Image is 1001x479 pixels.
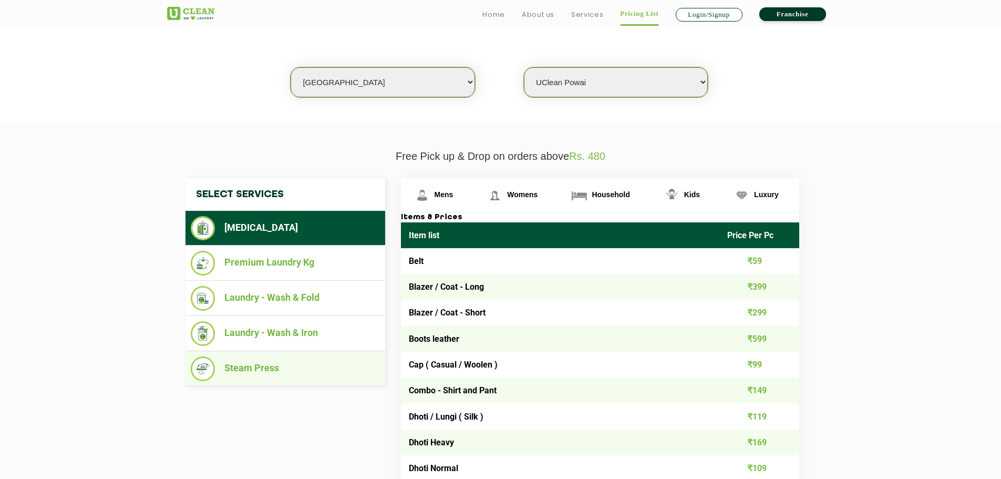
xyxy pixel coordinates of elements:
th: Price Per Pc [719,222,799,248]
td: Combo - Shirt and Pant [401,378,720,403]
span: Luxury [754,190,779,199]
td: Blazer / Coat - Long [401,274,720,300]
h3: Items & Prices [401,213,799,222]
a: Services [571,8,603,21]
td: ₹99 [719,352,799,378]
p: Free Pick up & Drop on orders above [167,150,834,162]
h4: Select Services [185,178,385,211]
td: ₹149 [719,378,799,403]
td: ₹299 [719,300,799,325]
img: Household [570,186,589,205]
li: Laundry - Wash & Fold [191,286,380,311]
li: [MEDICAL_DATA] [191,216,380,240]
a: Franchise [759,7,826,21]
li: Laundry - Wash & Iron [191,321,380,346]
img: Laundry - Wash & Iron [191,321,215,346]
a: Login/Signup [676,8,742,22]
td: Cap ( Casual / Woolen ) [401,352,720,378]
td: Dhoti Heavy [401,430,720,455]
li: Premium Laundry Kg [191,251,380,276]
img: Steam Press [191,356,215,381]
span: Mens [435,190,453,199]
a: About us [522,8,554,21]
td: ₹59 [719,248,799,274]
td: ₹119 [719,403,799,429]
img: Womens [486,186,504,205]
td: Belt [401,248,720,274]
td: Dhoti / Lungi ( Silk ) [401,403,720,429]
img: Premium Laundry Kg [191,251,215,276]
img: Laundry - Wash & Fold [191,286,215,311]
span: Womens [507,190,538,199]
td: ₹599 [719,326,799,352]
img: UClean Laundry and Dry Cleaning [167,7,214,20]
td: ₹399 [719,274,799,300]
img: Kids [663,186,681,205]
li: Steam Press [191,356,380,381]
td: Boots leather [401,326,720,352]
span: Rs. 480 [569,150,605,162]
span: Kids [684,190,700,199]
td: ₹169 [719,430,799,455]
th: Item list [401,222,720,248]
img: Dry Cleaning [191,216,215,240]
td: Blazer / Coat - Short [401,300,720,325]
a: Pricing List [620,7,658,20]
img: Mens [413,186,431,205]
a: Home [482,8,505,21]
span: Household [592,190,630,199]
img: Luxury [732,186,751,205]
